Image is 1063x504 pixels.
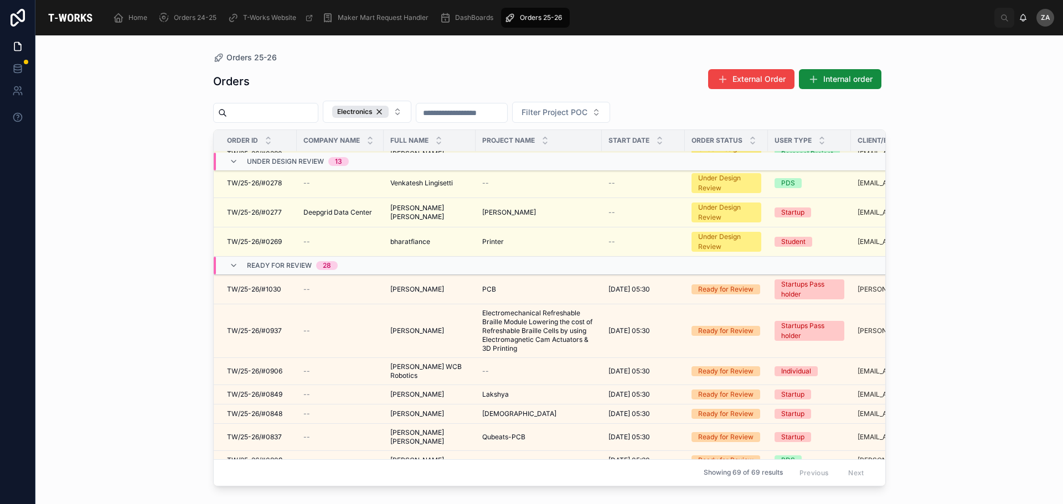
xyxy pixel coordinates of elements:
[213,74,250,89] h1: Orders
[303,456,377,465] a: --
[44,9,96,27] img: App logo
[692,232,761,252] a: Under Design Review
[698,326,754,336] div: Ready for Review
[698,202,755,222] div: Under Design Review
[303,367,377,376] a: --
[227,326,282,335] span: TW/25-26/#0937
[858,367,955,376] a: [EMAIL_ADDRESS][DOMAIN_NAME]
[482,309,595,353] a: Electromechanical Refreshable Braille Module Lowering the cost of Refreshable Braille Cells by us...
[608,390,650,399] span: [DATE] 05:30
[303,326,377,335] a: --
[608,237,615,246] span: --
[775,455,844,465] a: PDS
[303,285,377,294] a: --
[482,208,536,217] span: [PERSON_NAME]
[781,207,804,217] div: Startup
[775,366,844,376] a: Individual
[608,456,678,465] a: [DATE] 05:30
[390,179,469,188] a: Venkatesh Lingisetti
[390,390,444,399] span: [PERSON_NAME]
[482,367,489,376] span: --
[482,390,509,399] span: Lakshya
[303,285,310,294] span: --
[608,367,650,376] span: [DATE] 05:30
[608,179,615,188] span: --
[390,326,444,335] span: [PERSON_NAME]
[608,390,678,399] a: [DATE] 05:30
[692,326,761,336] a: Ready for Review
[482,285,595,294] a: PCB
[692,284,761,294] a: Ready for Review
[227,285,290,294] a: TW/25-26/#1030
[224,8,319,28] a: T-Works Website
[482,409,556,418] span: [DEMOGRAPHIC_DATA]
[781,455,795,465] div: PDS
[698,409,754,419] div: Ready for Review
[698,284,754,294] div: Ready for Review
[608,367,678,376] a: [DATE] 05:30
[692,366,761,376] a: Ready for Review
[390,390,469,399] a: [PERSON_NAME]
[858,409,955,418] a: [EMAIL_ADDRESS][DOMAIN_NAME]
[436,8,501,28] a: DashBoards
[781,432,804,442] div: Startup
[781,366,811,376] div: Individual
[608,179,678,188] a: --
[227,390,282,399] span: TW/25-26/#0849
[775,178,844,188] a: PDS
[227,456,290,465] a: TW/25-26/#0809
[303,367,310,376] span: --
[390,409,444,418] span: [PERSON_NAME]
[858,456,955,465] a: [PERSON_NAME][EMAIL_ADDRESS][DOMAIN_NAME]
[335,157,342,166] div: 13
[482,237,504,246] span: Printer
[247,261,312,270] span: Ready for Review
[390,285,469,294] a: [PERSON_NAME]
[105,6,994,30] div: scrollable content
[482,179,489,188] span: --
[775,389,844,399] a: Startup
[227,456,282,465] span: TW/25-26/#0809
[608,409,650,418] span: [DATE] 05:30
[692,455,761,465] a: Ready for Review
[858,237,955,246] a: [EMAIL_ADDRESS][DOMAIN_NAME]
[303,409,310,418] span: --
[174,13,216,22] span: Orders 24-25
[303,326,310,335] span: --
[390,362,469,380] span: [PERSON_NAME] WCB Robotics
[698,173,755,193] div: Under Design Review
[704,469,783,477] span: Showing 69 of 69 results
[303,208,372,217] span: Deepgrid Data Center
[303,433,310,441] span: --
[303,390,377,399] a: --
[323,261,331,270] div: 28
[775,409,844,419] a: Startup
[319,8,436,28] a: Maker Mart Request Handler
[110,8,155,28] a: Home
[520,13,562,22] span: Orders 25-26
[332,106,389,118] div: Electronics
[775,237,844,247] a: Student
[227,179,290,188] a: TW/25-26/#0278
[227,433,282,441] span: TW/25-26/#0837
[608,456,650,465] span: [DATE] 05:30
[858,208,955,217] a: [EMAIL_ADDRESS][DOMAIN_NAME]
[390,204,469,221] span: [PERSON_NAME] [PERSON_NAME]
[227,326,290,335] a: TW/25-26/#0937
[858,326,955,335] a: [PERSON_NAME][EMAIL_ADDRESS][DOMAIN_NAME]
[390,179,453,188] span: Venkatesh Lingisetti
[482,208,595,217] a: [PERSON_NAME]
[303,456,310,465] span: --
[227,208,290,217] a: TW/25-26/#0277
[390,456,444,465] span: [PERSON_NAME]
[698,432,754,442] div: Ready for Review
[522,107,587,118] span: Filter Project POC
[323,101,411,123] button: Select Button
[247,157,324,166] span: Under Design Review
[227,237,282,246] span: TW/25-26/#0269
[799,69,881,89] button: Internal order
[823,74,873,85] span: Internal order
[608,326,678,335] a: [DATE] 05:30
[338,13,429,22] span: Maker Mart Request Handler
